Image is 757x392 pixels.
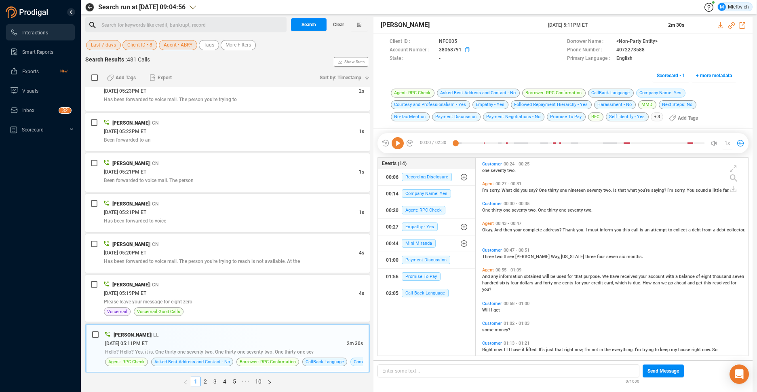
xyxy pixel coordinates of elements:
span: information [499,274,524,279]
span: three [504,254,515,259]
span: can [653,280,661,286]
span: complete [523,227,543,233]
span: you? [482,287,491,292]
span: far. [723,188,730,193]
span: which [615,280,628,286]
span: little [713,188,723,193]
span: not [592,347,599,352]
span: I [506,347,509,352]
span: Add Tags [678,112,698,125]
span: and [535,280,543,286]
span: sixty [500,280,510,286]
span: balance [679,274,696,279]
span: money? [495,327,510,333]
span: Three [482,254,495,259]
span: sorry. [675,188,687,193]
button: Last 7 days [86,40,121,50]
span: seventy [491,168,507,173]
span: Asked Best Address and Contact - No [154,358,230,366]
span: | LL [151,332,159,338]
span: get [493,307,500,313]
span: will [542,274,550,279]
span: So [712,347,717,352]
span: right [564,347,575,352]
div: grid [480,160,748,355]
span: | CN [150,242,159,247]
li: Inbox [6,102,75,118]
span: Thank [563,227,576,233]
div: 01:00 [386,254,399,267]
button: 00:20Agent: RPC Check [378,202,475,218]
span: cents [562,280,575,286]
span: nineteen [568,188,587,193]
span: from [702,227,713,233]
span: inform [600,227,614,233]
span: Agent • ABRY [164,40,192,50]
span: Has been forwarded to voice mail. The person you're trying to reach is not available. At the [104,259,300,264]
button: Send Message [643,364,684,377]
div: [DATE] 05:23PM ET2sHas been forwarded to voice mail. The person you're trying to [85,72,370,111]
span: a [709,188,713,193]
span: then [503,227,513,233]
span: Exports [22,69,39,74]
div: 02:05 [386,287,399,300]
span: Been forwarded to voice mail. The person [104,178,194,183]
span: go [668,280,674,286]
span: in [599,347,604,352]
span: Visuals [22,88,38,94]
span: 1s [359,210,364,215]
span: [PERSON_NAME] [112,120,150,126]
span: credit [591,280,604,286]
span: hundred [482,280,500,286]
button: Agent • ABRY [159,40,197,50]
div: [PERSON_NAME]| CN[DATE] 05:19PM ET4sPlease leave your message for eight zeroVoicemailVoicemail Go... [85,275,370,322]
button: Export [145,71,177,84]
span: 4s [359,250,364,256]
span: And [482,274,491,279]
span: Promise To Pay [402,272,441,281]
span: to [668,227,673,233]
span: I [504,347,506,352]
span: Been forwarded to an [104,137,151,143]
div: Open Intercom Messenger [730,364,749,384]
span: [DATE] 05:23PM ET [104,88,146,94]
span: We [602,274,610,279]
span: [DATE] 05:19PM ET [104,290,146,296]
span: for [731,280,736,286]
span: Agent: RPC Check [108,358,145,366]
li: 3 [210,377,220,386]
span: Empathy - Yes [402,222,438,231]
li: Next 5 Pages [239,377,252,386]
span: say? [529,188,539,193]
span: I'm [584,347,592,352]
span: one [559,208,567,213]
span: keep [660,347,671,352]
span: Please leave your message for eight zero [104,299,192,305]
span: address? [543,227,563,233]
button: 00:27Empathy - Yes [378,219,475,235]
span: the [604,347,612,352]
span: thirty [547,208,559,213]
span: 2s [359,88,364,94]
button: Clear [327,18,351,31]
p: 2 [65,108,68,116]
a: Interactions [10,24,68,40]
span: | CN [150,161,159,166]
li: Interactions [6,24,75,40]
span: call [631,227,640,233]
span: and [687,280,696,286]
span: [PERSON_NAME] [114,332,151,338]
span: is [640,227,645,233]
a: Smart Reports [10,44,68,60]
span: Right [482,347,494,352]
div: Mleftwich [718,3,749,11]
span: for [567,274,574,279]
div: 00:06 [386,171,399,184]
span: Clear [333,18,344,31]
span: + more metadata [696,69,732,82]
button: Search [291,18,327,31]
span: for [575,280,582,286]
span: 1s [359,129,364,134]
a: ExportsNew! [10,63,68,79]
span: Send Message [647,364,679,377]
